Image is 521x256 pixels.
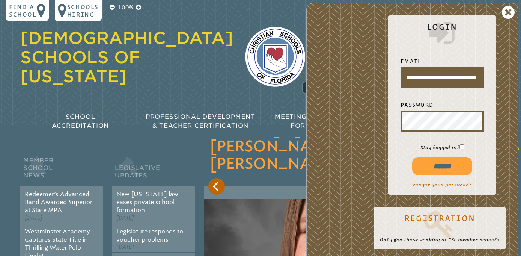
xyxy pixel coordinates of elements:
a: Registration [380,209,500,239]
a: Legislature responds to voucher problems [116,228,183,243]
h2: Member School News [20,155,103,186]
span: [DATE] [25,215,42,221]
p: Only for those working at CSF member schools [380,236,500,243]
button: Previous [208,178,225,195]
p: Schools Hiring [67,3,99,18]
span: School Accreditation [52,113,109,129]
label: Email [401,57,484,66]
h2: Login [395,22,490,48]
a: Forgot your password? [413,182,471,188]
a: Redeemer’s Advanced Band Awarded Superior at State MPA [25,191,92,214]
span: [DATE] [116,244,134,250]
span: [DATE] [116,215,134,221]
a: New [US_STATE] law eases private school formation [116,191,178,214]
span: Professional Development & Teacher Certification [146,113,255,129]
a: [DEMOGRAPHIC_DATA] Schools of [US_STATE] [20,28,233,86]
p: Stay logged in? [395,144,490,151]
h3: Cambridge [DEMOGRAPHIC_DATA][PERSON_NAME] wins [PERSON_NAME] Scholarship [210,121,495,173]
p: 100% [116,3,134,12]
label: Password [401,100,484,109]
img: csf-logo-web-colors.png [245,27,305,87]
p: Find a school [9,3,37,18]
h2: Legislative Updates [112,155,194,186]
span: Meetings & Workshops for Educators [275,113,366,129]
